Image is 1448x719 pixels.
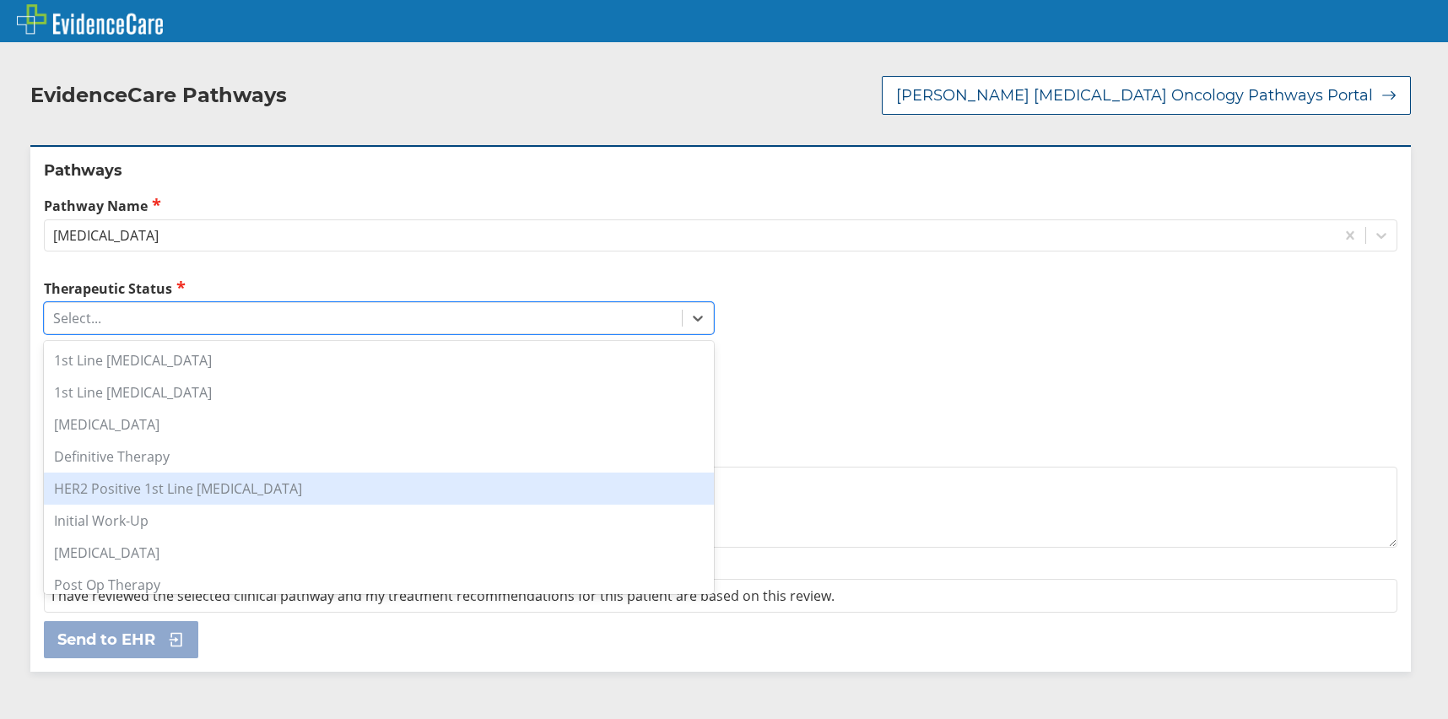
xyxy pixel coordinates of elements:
[44,278,714,298] label: Therapeutic Status
[882,76,1411,115] button: [PERSON_NAME] [MEDICAL_DATA] Oncology Pathways Portal
[17,4,163,35] img: EvidenceCare
[44,160,1397,181] h2: Pathways
[57,630,155,650] span: Send to EHR
[44,444,1397,462] label: Additional Details
[30,83,287,108] h2: EvidenceCare Pathways
[53,309,101,327] div: Select...
[44,473,714,505] div: HER2 Positive 1st Line [MEDICAL_DATA]
[44,344,714,376] div: 1st Line [MEDICAL_DATA]
[51,587,835,605] span: I have reviewed the selected clinical pathway and my treatment recommendations for this patient a...
[44,569,714,601] div: Post Op Therapy
[44,408,714,441] div: [MEDICAL_DATA]
[44,376,714,408] div: 1st Line [MEDICAL_DATA]
[44,621,198,658] button: Send to EHR
[896,85,1373,105] span: [PERSON_NAME] [MEDICAL_DATA] Oncology Pathways Portal
[44,505,714,537] div: Initial Work-Up
[44,537,714,569] div: [MEDICAL_DATA]
[44,196,1397,215] label: Pathway Name
[53,226,159,245] div: [MEDICAL_DATA]
[44,441,714,473] div: Definitive Therapy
